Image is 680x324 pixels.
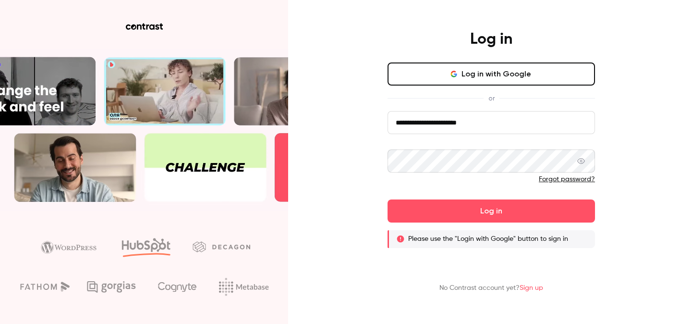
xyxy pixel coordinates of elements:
button: Log in with Google [388,62,595,86]
button: Log in [388,199,595,223]
p: No Contrast account yet? [439,283,543,293]
span: or [484,93,499,103]
img: decagon [193,241,250,252]
a: Sign up [520,285,543,291]
h4: Log in [470,30,512,49]
a: Forgot password? [539,176,595,183]
p: Please use the "Login with Google" button to sign in [408,234,568,244]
